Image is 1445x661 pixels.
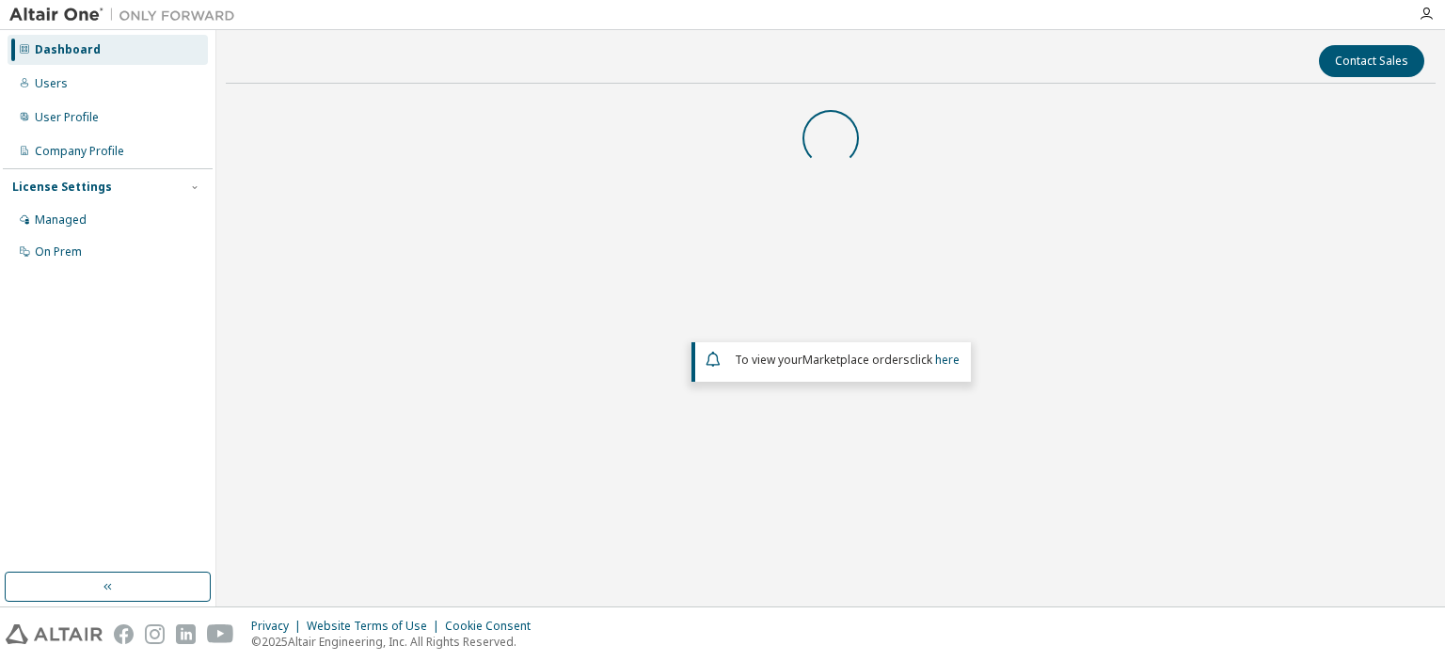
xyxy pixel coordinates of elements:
div: Cookie Consent [445,619,542,634]
img: altair_logo.svg [6,624,103,644]
img: linkedin.svg [176,624,196,644]
p: © 2025 Altair Engineering, Inc. All Rights Reserved. [251,634,542,650]
div: Website Terms of Use [307,619,445,634]
div: Dashboard [35,42,101,57]
div: Users [35,76,68,91]
div: License Settings [12,180,112,195]
div: On Prem [35,244,82,260]
div: Managed [35,212,87,228]
a: here [935,352,960,368]
span: To view your click [735,352,960,368]
div: Privacy [251,619,307,634]
img: Altair One [9,6,245,24]
img: facebook.svg [114,624,134,644]
div: User Profile [35,110,99,125]
img: youtube.svg [207,624,234,644]
img: instagram.svg [145,624,165,644]
em: Marketplace orders [802,352,910,368]
div: Company Profile [35,144,124,159]
button: Contact Sales [1319,45,1424,77]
